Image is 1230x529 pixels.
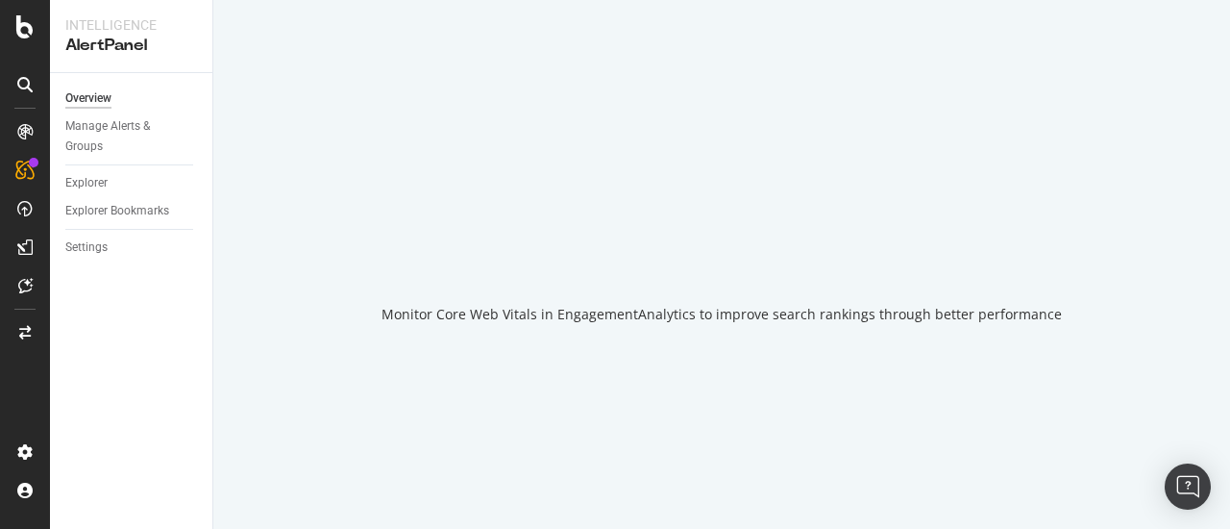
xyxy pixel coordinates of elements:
a: Manage Alerts & Groups [65,116,199,157]
div: animation [652,205,791,274]
div: Monitor Core Web Vitals in EngagementAnalytics to improve search rankings through better performance [381,305,1062,324]
a: Settings [65,238,199,258]
div: Open Intercom Messenger [1165,464,1211,510]
div: Overview [65,88,111,109]
div: AlertPanel [65,35,197,57]
div: Intelligence [65,15,197,35]
a: Overview [65,88,199,109]
a: Explorer [65,173,199,193]
div: Settings [65,238,108,258]
div: Manage Alerts & Groups [65,116,181,157]
div: Explorer Bookmarks [65,201,169,221]
div: Explorer [65,173,108,193]
a: Explorer Bookmarks [65,201,199,221]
